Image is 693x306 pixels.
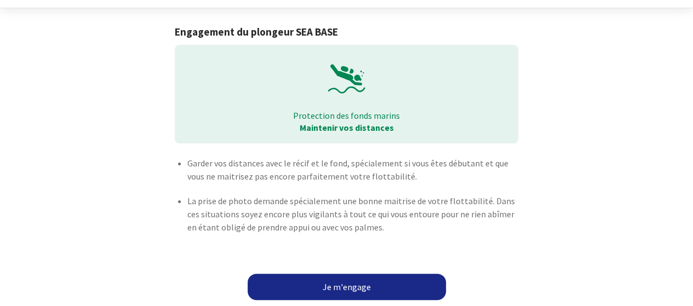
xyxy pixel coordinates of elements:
[300,122,394,133] strong: Maintenir vos distances
[248,274,446,300] a: Je m'engage
[187,194,518,234] p: La prise de photo demande spécialement une bonne maitrise de votre flottabilité. Dans ces situati...
[182,109,511,122] p: Protection des fonds marins
[175,26,518,38] h1: Engagement du plongeur SEA BASE
[187,157,518,183] p: Garder vos distances avec le récif et le fond, spécialement si vous êtes débutant et que vous ne ...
